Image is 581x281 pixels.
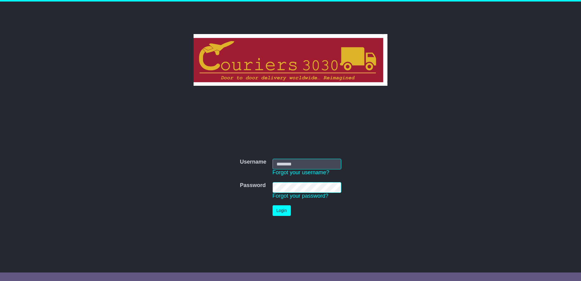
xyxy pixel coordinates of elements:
label: Password [240,182,266,189]
a: Forgot your username? [273,169,329,175]
label: Username [240,159,266,165]
img: Couriers 3030 [194,34,388,86]
a: Forgot your password? [273,193,328,199]
button: Login [273,205,291,216]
